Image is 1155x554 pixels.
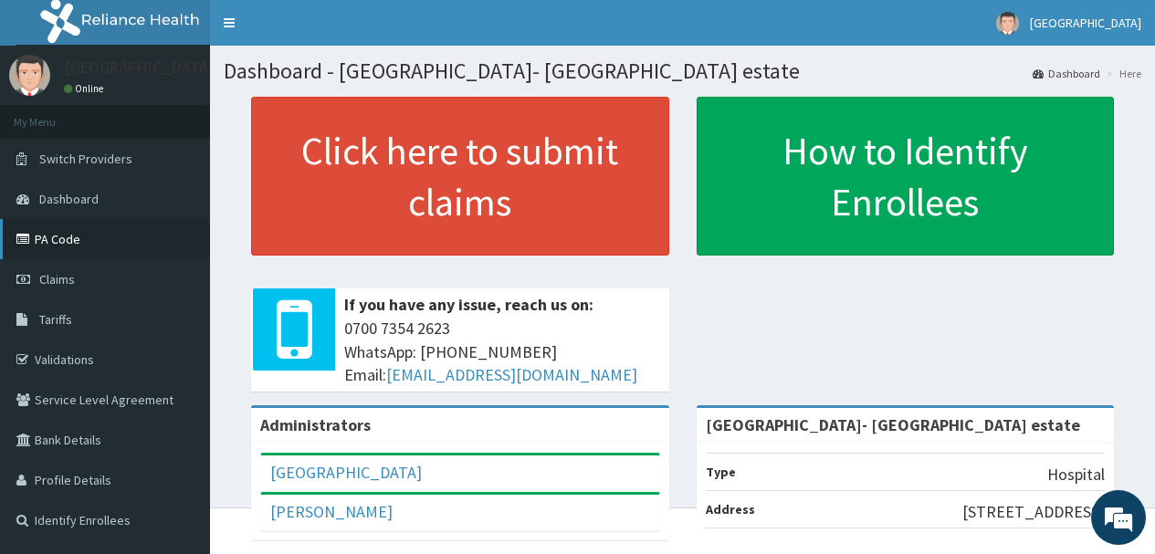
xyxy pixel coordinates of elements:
a: Online [64,82,108,95]
img: d_794563401_company_1708531726252_794563401 [34,91,74,137]
strong: [GEOGRAPHIC_DATA]- [GEOGRAPHIC_DATA] estate [706,414,1080,435]
span: Switch Providers [39,151,132,167]
img: User Image [9,55,50,96]
a: How to Identify Enrollees [697,97,1115,256]
span: Dashboard [39,191,99,207]
span: Claims [39,271,75,287]
span: Tariffs [39,311,72,328]
p: [GEOGRAPHIC_DATA] [64,59,215,76]
span: We're online! [106,162,252,347]
a: Dashboard [1033,66,1100,81]
h1: Dashboard - [GEOGRAPHIC_DATA]- [GEOGRAPHIC_DATA] estate [224,59,1141,83]
span: [GEOGRAPHIC_DATA] [1030,15,1141,31]
b: Address [706,501,755,517]
b: Type [706,464,736,480]
a: [PERSON_NAME] [270,501,393,522]
b: Administrators [260,414,371,435]
p: Hospital [1047,463,1105,486]
a: Click here to submit claims [251,97,669,256]
a: [EMAIL_ADDRESS][DOMAIN_NAME] [386,364,637,385]
span: 0700 7354 2623 WhatsApp: [PHONE_NUMBER] Email: [344,317,660,387]
li: Here [1102,66,1141,81]
p: [STREET_ADDRESS] [962,500,1105,524]
b: If you have any issue, reach us on: [344,294,593,315]
a: [GEOGRAPHIC_DATA] [270,462,422,483]
img: User Image [996,12,1019,35]
div: Chat with us now [95,102,307,126]
textarea: Type your message and hit 'Enter' [9,364,348,428]
div: Minimize live chat window [299,9,343,53]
